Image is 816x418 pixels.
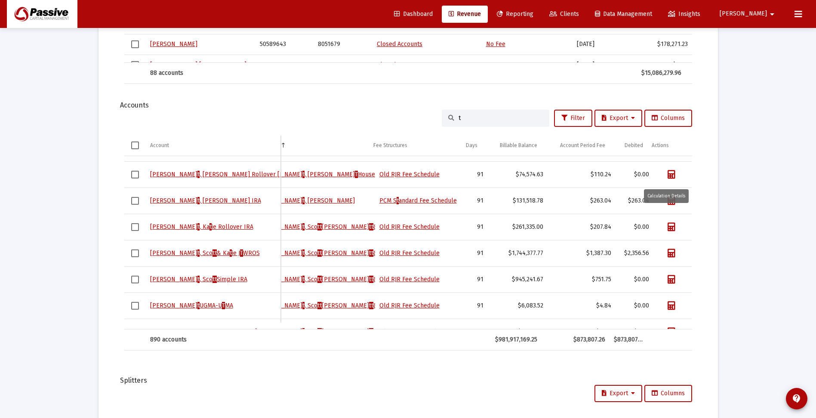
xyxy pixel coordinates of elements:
span: Clients [549,10,579,18]
span: t [302,276,305,283]
div: Actions [652,142,669,149]
button: Columns [644,385,692,402]
div: Billable Balance [500,142,537,149]
div: $4.84 [552,328,611,336]
td: 91 [459,319,488,345]
div: $131,518.78 [492,197,543,205]
div: $6,083.52 [492,301,543,310]
div: 890 accounts [150,335,277,344]
div: Data grid [124,135,692,350]
div: $261,335.00 [492,223,543,231]
td: Column Billing Group [245,135,369,156]
a: [PERSON_NAME]t, ScottSimple IRA [150,276,247,283]
div: $0.00 [620,328,650,336]
a: [PERSON_NAME]t, [PERSON_NAME]THousehold [255,171,388,178]
span: Insights [668,10,700,18]
td: 91 [459,240,488,266]
div: $4.84 [552,301,611,310]
div: Select row [131,302,139,310]
span: t [212,249,215,257]
span: t [197,223,200,231]
span: t [197,197,200,204]
a: [PERSON_NAME]t, Scott[PERSON_NAME]tt& Kaie Household [255,276,425,283]
div: Account Period Fee [560,142,605,149]
div: $74,574.63 [492,170,543,179]
span: Reporting [497,10,533,18]
div: $945,241.67 [492,275,543,284]
div: $0.00 [620,223,650,231]
td: 91 [459,292,488,319]
span: t [371,276,373,283]
span: Columns [652,114,685,122]
div: $0.00 [646,61,687,69]
td: [DATE] [573,34,642,55]
td: Column Account [146,135,281,156]
a: Dashboard [387,6,440,23]
span: t [320,249,322,257]
td: [DATE] [573,55,642,75]
div: $1,387.30 [552,249,611,258]
img: Dashboard [13,6,71,23]
span: t [302,302,305,309]
td: 48024172 [256,55,314,75]
div: Select row [131,171,139,178]
a: Closed Accounts [377,61,422,68]
td: 50589643 [256,34,314,55]
div: $178,271.23 [646,40,687,49]
span: t [209,223,212,231]
td: 91 [459,214,488,240]
span: t [369,276,371,283]
span: t [320,223,322,231]
a: Clients [542,6,586,23]
td: 8051679 [314,34,373,55]
span: t [197,249,200,257]
td: Column Billable Balance [482,135,542,156]
div: $2,356.56 [620,249,650,258]
button: Export [594,110,642,127]
a: Old RJR Fee Schedule [379,223,440,231]
div: Debited [625,142,643,149]
button: Export [594,385,642,402]
div: Select row [131,276,139,283]
span: Dashboard [394,10,433,18]
div: $110.24 [552,170,611,179]
button: Columns [644,110,692,127]
div: Account [150,142,169,149]
a: [PERSON_NAME]t, Katie Rollover IRA [150,223,253,231]
span: t [371,223,373,231]
span: t [320,302,322,309]
span: T [222,302,225,309]
div: Select row [131,40,139,48]
a: Old RJR Fee Schedule [379,249,440,257]
span: t [212,276,215,283]
span: t [302,249,305,257]
span: T [240,249,243,257]
span: t [317,276,320,283]
a: [PERSON_NAME]t, [PERSON_NAME] IRA [150,197,261,204]
span: t [215,249,217,257]
span: t [320,276,322,283]
div: Select row [131,61,139,69]
a: Revenue [442,6,488,23]
div: Select row [131,249,139,257]
div: Select all [131,141,139,149]
div: $15,086,279.96 [640,69,681,77]
a: Old RJR Fee Schedule [379,302,440,309]
td: 91 [459,187,488,214]
td: Column Days [453,135,482,156]
div: Fee Structures [373,142,407,149]
span: t [230,249,232,257]
span: t [302,171,305,178]
div: $207.84 [552,223,611,231]
div: Days [466,142,477,149]
span: [PERSON_NAME] [720,10,767,18]
div: $0.00 [620,170,650,179]
span: t [371,302,373,309]
div: Accounts [120,101,696,110]
div: $0.00 [620,301,650,310]
span: Export [602,114,635,122]
span: Filter [561,114,585,122]
span: t [197,171,200,178]
a: Data Management [588,6,659,23]
span: t [215,276,217,283]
